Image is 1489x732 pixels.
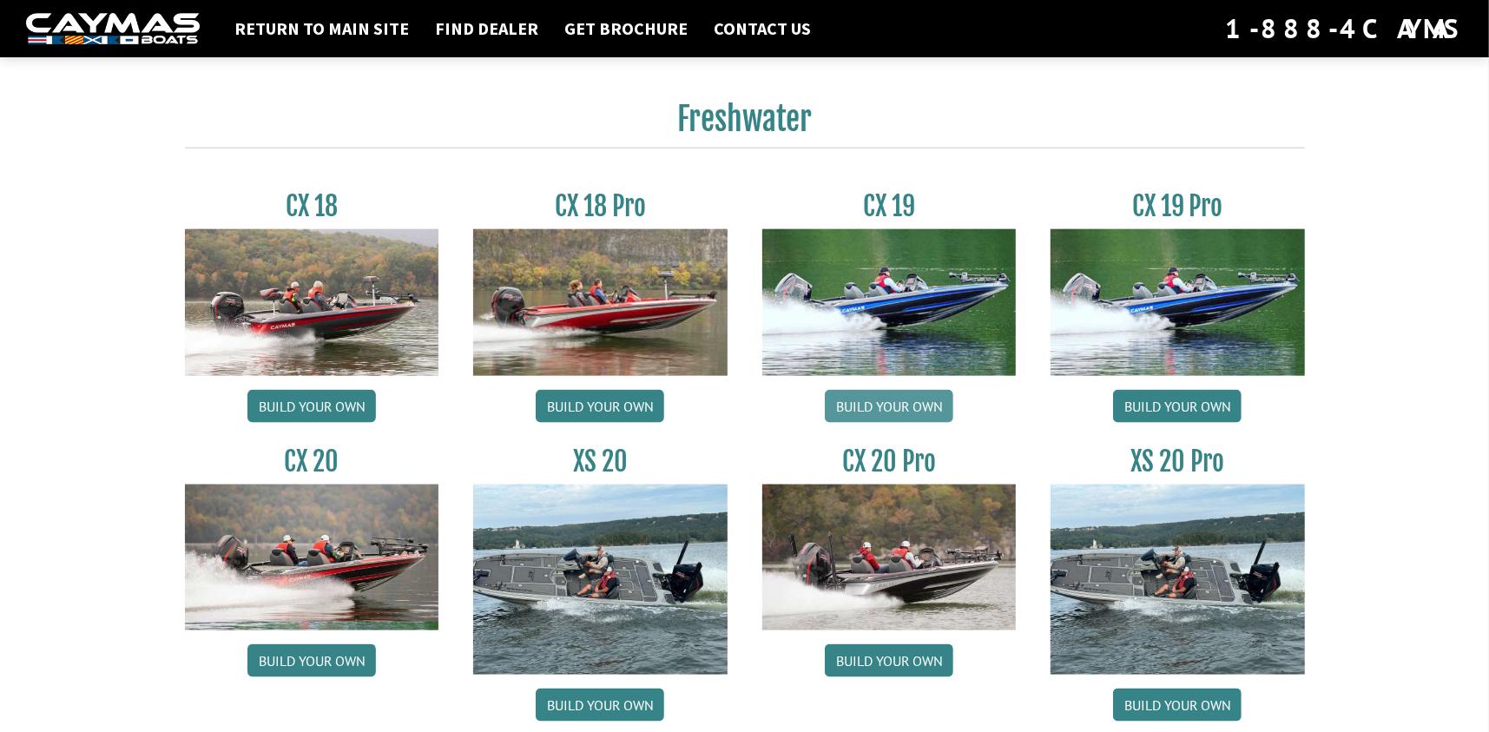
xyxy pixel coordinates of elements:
[762,485,1017,630] img: CX-20Pro_thumbnail.jpg
[1113,689,1242,722] a: Build your own
[825,644,953,677] a: Build your own
[556,17,696,40] a: Get Brochure
[1051,485,1305,675] img: XS_20_resized.jpg
[247,390,376,423] a: Build your own
[247,644,376,677] a: Build your own
[226,17,418,40] a: Return to main site
[473,190,728,222] h3: CX 18 Pro
[536,689,664,722] a: Build your own
[536,390,664,423] a: Build your own
[426,17,547,40] a: Find Dealer
[473,485,728,675] img: XS_20_resized.jpg
[705,17,820,40] a: Contact Us
[473,445,728,478] h3: XS 20
[185,485,439,630] img: CX-20_thumbnail.jpg
[1113,390,1242,423] a: Build your own
[762,229,1017,375] img: CX19_thumbnail.jpg
[762,190,1017,222] h3: CX 19
[473,229,728,375] img: CX-18SS_thumbnail.jpg
[26,13,200,45] img: white-logo-c9c8dbefe5ff5ceceb0f0178aa75bf4bb51f6bca0971e226c86eb53dfe498488.png
[1051,190,1305,222] h3: CX 19 Pro
[1051,445,1305,478] h3: XS 20 Pro
[1051,229,1305,375] img: CX19_thumbnail.jpg
[762,445,1017,478] h3: CX 20 Pro
[185,190,439,222] h3: CX 18
[185,229,439,375] img: CX-18S_thumbnail.jpg
[185,445,439,478] h3: CX 20
[1225,10,1463,48] div: 1-888-4CAYMAS
[825,390,953,423] a: Build your own
[185,100,1305,148] h2: Freshwater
